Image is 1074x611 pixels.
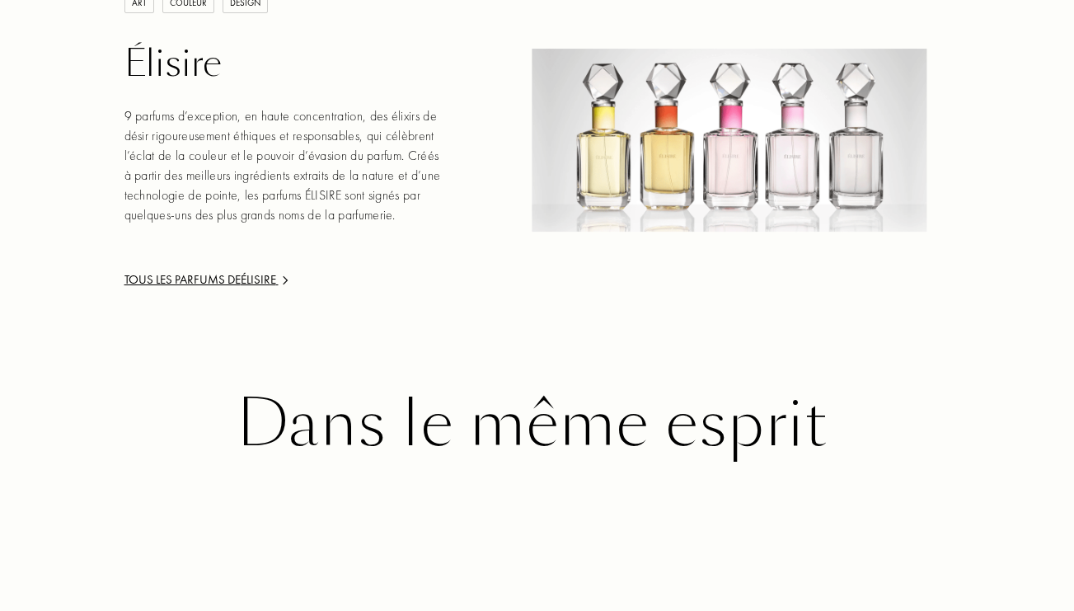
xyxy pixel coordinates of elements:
a: Élisire [124,42,441,86]
div: Tous les parfums de Élisire [124,270,441,289]
div: 9 parfums d’exception, en haute concentration, des élixirs de désir rigoureusement éthiques et r... [124,106,441,225]
img: Élisire banner [532,49,926,232]
a: Tous les parfums deÉlisire [124,270,441,289]
div: Dans le même esprit [71,388,994,459]
img: arrow.png [279,274,292,287]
